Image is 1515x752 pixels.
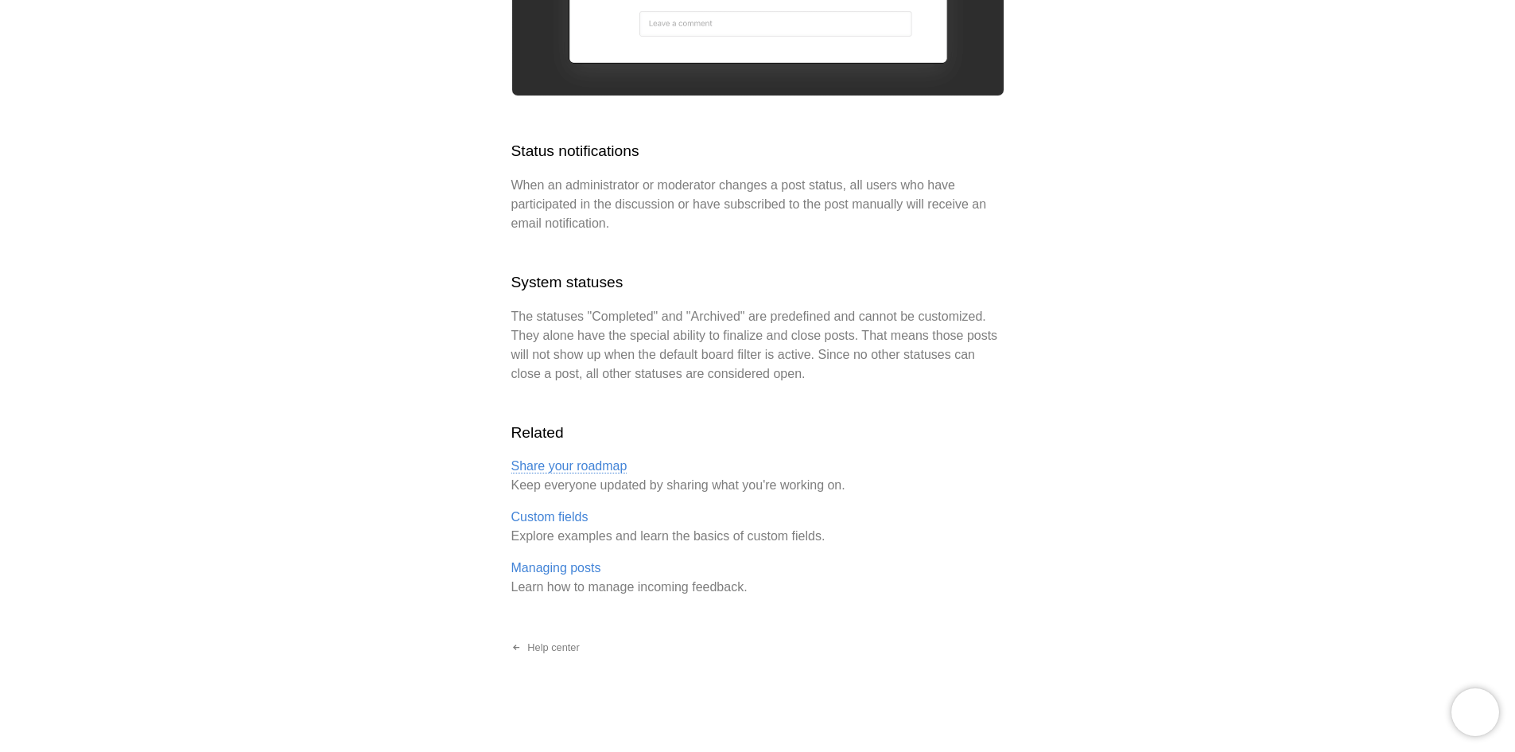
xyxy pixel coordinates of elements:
p: When an administrator or moderator changes a post status, all users who have participated in the ... [511,176,1004,233]
h2: System statuses [511,271,1004,294]
a: Managing posts [511,561,601,575]
a: Help center [499,635,592,660]
a: Custom fields [511,510,589,524]
p: Learn how to manage incoming feedback. [511,559,1004,597]
iframe: Chatra live chat [1451,688,1499,736]
p: Explore examples and learn the basics of custom fields. [511,508,1004,546]
h2: Related [511,422,1004,445]
h2: Status notifications [511,140,1004,163]
p: Keep everyone updated by sharing what you're working on. [511,457,1004,495]
p: The statuses "Completed" and "Archived" are predefined and cannot be customized. They alone have ... [511,307,1004,384]
a: Share your roadmap [511,459,627,473]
